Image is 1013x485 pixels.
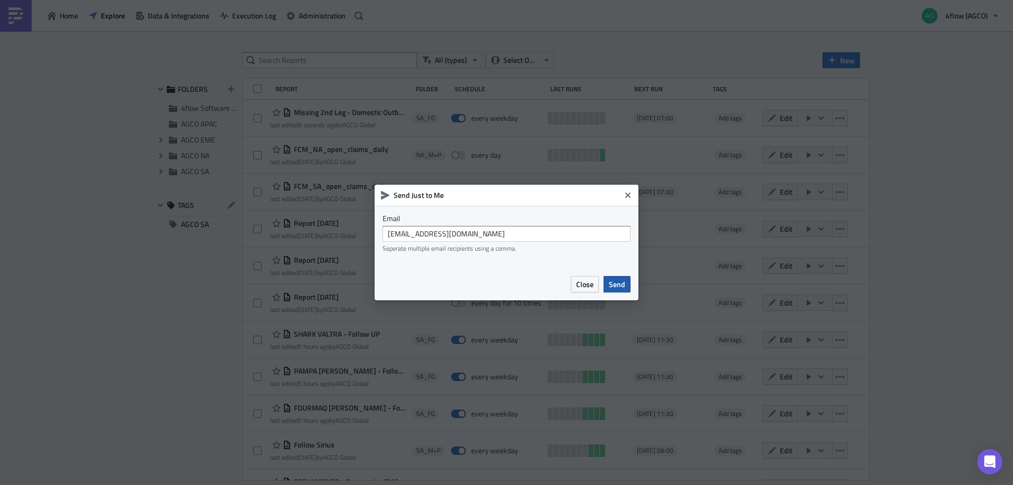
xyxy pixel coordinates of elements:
[571,276,599,292] button: Close
[383,214,630,223] label: Email
[394,191,620,200] h6: Send Just to Me
[620,187,636,203] button: Close
[609,279,625,290] span: Send
[383,244,630,252] div: Seperate multiple email recipients using a comma.
[604,276,630,292] button: Send
[977,449,1002,474] div: Open Intercom Messenger
[576,279,594,290] span: Close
